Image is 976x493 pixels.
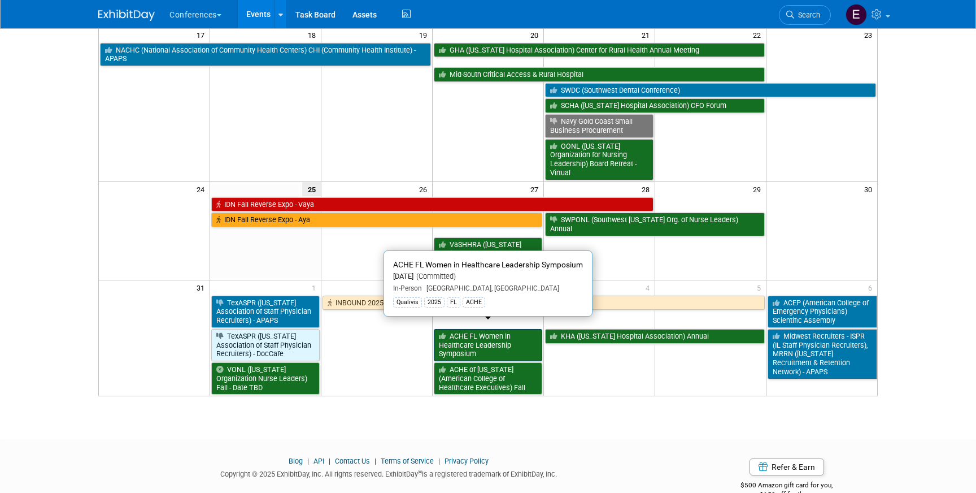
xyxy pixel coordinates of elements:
div: 2025 [424,297,445,308]
span: 24 [195,182,210,196]
a: NACHC (National Association of Community Health Centers) CHI (Community Health Institute) - APAPS [100,43,431,66]
span: 25 [302,182,321,196]
a: Blog [289,457,303,465]
span: 26 [418,182,432,196]
a: INBOUND 2025 [323,296,764,310]
a: SCHA ([US_STATE] Hospital Association) CFO Forum [545,98,765,113]
span: 17 [195,28,210,42]
a: KHA ([US_STATE] Hospital Association) Annual [545,329,765,344]
span: 28 [640,182,655,196]
a: Terms of Service [381,457,434,465]
a: IDN Fall Reverse Expo - Aya [211,213,542,227]
div: [DATE] [393,272,583,282]
a: SWPONL (Southwest [US_STATE] Org. of Nurse Leaders) Annual [545,213,765,236]
a: ACHE FL Women in Healthcare Leadership Symposium [434,329,542,361]
span: 27 [529,182,543,196]
sup: ® [418,469,422,475]
span: 18 [307,28,321,42]
span: Search [794,11,820,19]
a: ACHE of [US_STATE] (American College of Healthcare Executives) Fall [434,362,542,395]
span: (Committed) [413,272,456,280]
a: ACEP (American College of Emergency Physicians) Scientific Assembly [768,296,877,328]
img: Erin Anderson [846,4,867,25]
div: Copyright © 2025 ExhibitDay, Inc. All rights reserved. ExhibitDay is a registered trademark of Ex... [98,466,679,479]
span: 23 [863,28,877,42]
span: 22 [752,28,766,42]
a: Search [779,5,831,25]
a: IDN Fall Reverse Expo - Vaya [211,197,653,212]
a: OONL ([US_STATE] Organization for Nursing Leadership) Board Retreat - Virtual [545,139,653,180]
a: Midwest Recruiters - ISPR (IL Staff Physician Recruiters), MRRN ([US_STATE] Recruitment & Retenti... [768,329,877,379]
span: 6 [867,280,877,295]
a: Mid-South Critical Access & Rural Hospital [434,67,765,82]
div: ACHE [463,297,485,308]
a: API [313,457,324,465]
span: 31 [195,280,210,295]
a: Navy Gold Coast Small Business Procurement [545,114,653,137]
span: [GEOGRAPHIC_DATA], [GEOGRAPHIC_DATA] [422,284,559,292]
a: Contact Us [335,457,370,465]
div: Qualivis [393,297,422,308]
a: TexASPR ([US_STATE] Association of Staff Physician Recruiters) - DocCafe [211,329,320,361]
span: | [304,457,312,465]
a: GHA ([US_STATE] Hospital Association) Center for Rural Health Annual Meeting [434,43,765,58]
span: 30 [863,182,877,196]
a: TexASPR ([US_STATE] Association of Staff Physician Recruiters) - APAPS [211,296,320,328]
span: In-Person [393,284,422,292]
span: 19 [418,28,432,42]
div: FL [447,297,460,308]
span: | [435,457,443,465]
a: Privacy Policy [445,457,489,465]
a: VONL ([US_STATE] Organization Nurse Leaders) Fall - Date TBD [211,362,320,395]
a: SWDC (Southwest Dental Conference) [545,83,876,98]
span: 5 [756,280,766,295]
span: 1 [311,280,321,295]
span: | [372,457,379,465]
span: | [326,457,333,465]
span: 4 [644,280,655,295]
a: Refer & Earn [750,459,824,475]
span: 20 [529,28,543,42]
span: 29 [752,182,766,196]
a: VaSHHRA ([US_STATE] Society for Healthcare Human Resources Administration) Fall Regional [434,237,542,279]
span: 21 [640,28,655,42]
img: ExhibitDay [98,10,155,21]
span: ACHE FL Women in Healthcare Leadership Symposium [393,260,583,269]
